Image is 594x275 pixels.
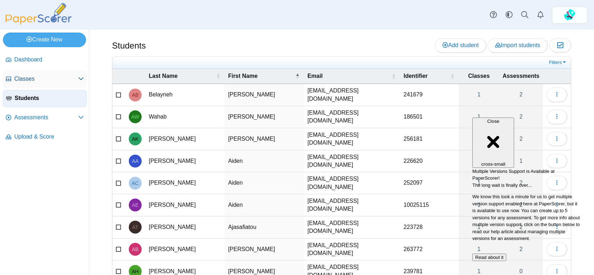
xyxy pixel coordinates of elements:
span: Identifier [403,73,428,79]
td: Belayneh [145,84,224,106]
td: [PERSON_NAME] [145,194,224,216]
a: 1 [459,84,499,106]
td: Aiden [224,172,304,194]
a: Alerts [533,7,548,23]
a: Create New [3,32,86,47]
span: Aiden Carranza [132,181,138,186]
td: [EMAIL_ADDRESS][DOMAIN_NAME] [304,239,400,261]
td: Wahab [145,106,224,128]
span: Lisa Wenzel [564,9,575,21]
span: Aldo Benitez Peralta [132,247,139,252]
span: Assessments [14,114,78,121]
a: 1 [459,106,499,128]
td: [PERSON_NAME] [145,239,224,261]
td: 10025115 [400,194,459,216]
span: Aiden Alfaro Castillo [132,159,139,164]
td: [EMAIL_ADDRESS][DOMAIN_NAME] [304,106,400,128]
td: [PERSON_NAME] [145,172,224,194]
td: 186501 [400,106,459,128]
span: Add student [442,42,478,48]
span: Ajasafiatou Touray [132,225,138,230]
span: Last Name [149,73,178,79]
td: [PERSON_NAME] [145,216,224,239]
a: Classes [3,71,87,88]
span: Ahmed Kamara [132,136,139,141]
a: Assessments [3,109,87,126]
span: Abigail Belayneh [132,92,139,97]
a: Dashboard [3,51,87,69]
a: Add student [435,38,486,52]
td: [EMAIL_ADDRESS][DOMAIN_NAME] [304,172,400,194]
td: Ajasafiatou [224,216,304,239]
img: ps.J06lXw6dMDxQieRt [564,9,575,21]
img: PaperScorer [3,3,74,25]
span: Classes [468,73,490,79]
a: 1 [459,194,499,216]
td: Aiden [224,150,304,172]
a: Upload & Score [3,129,87,146]
a: 1 [459,216,499,238]
span: Students [15,94,83,102]
span: Alex Haner [132,269,138,274]
a: ps.J06lXw6dMDxQieRt [552,6,588,24]
td: [PERSON_NAME] [145,150,224,172]
td: Aiden [224,194,304,216]
a: Import students [488,38,548,52]
span: Import students [495,42,540,48]
span: Email : Activate to sort [391,69,396,84]
span: Classes [14,75,78,83]
a: 1 [459,150,499,172]
td: [PERSON_NAME] [224,128,304,150]
td: 226620 [400,150,459,172]
iframe: Help Scout Beacon - Messages and Notifications [469,51,584,265]
a: 1 [459,128,499,150]
span: Upload & Score [14,133,84,141]
a: 1 [459,239,499,260]
span: Adan Wahab [131,114,139,119]
td: [EMAIL_ADDRESS][DOMAIN_NAME] [304,194,400,216]
span: Dashboard [14,56,84,64]
td: [PERSON_NAME] [224,239,304,261]
h1: Students [112,40,146,52]
span: Identifier : Activate to sort [450,69,455,84]
span: Last Name : Activate to sort [216,69,220,84]
a: Students [3,90,87,107]
td: [EMAIL_ADDRESS][DOMAIN_NAME] [304,84,400,106]
td: [EMAIL_ADDRESS][DOMAIN_NAME] [304,128,400,150]
span: Aiden Edwards [132,202,139,207]
a: PaperScorer [3,20,74,26]
td: 256181 [400,128,459,150]
td: [PERSON_NAME] [224,106,304,128]
td: 223728 [400,216,459,239]
td: [EMAIL_ADDRESS][DOMAIN_NAME] [304,216,400,239]
td: [EMAIL_ADDRESS][DOMAIN_NAME] [304,150,400,172]
td: 252097 [400,172,459,194]
td: [PERSON_NAME] [145,128,224,150]
a: 1 [459,172,499,194]
span: First Name [228,73,258,79]
td: 241679 [400,84,459,106]
span: First Name : Activate to invert sorting [295,69,300,84]
td: [PERSON_NAME] [224,84,304,106]
span: Email [308,73,323,79]
td: 263772 [400,239,459,261]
